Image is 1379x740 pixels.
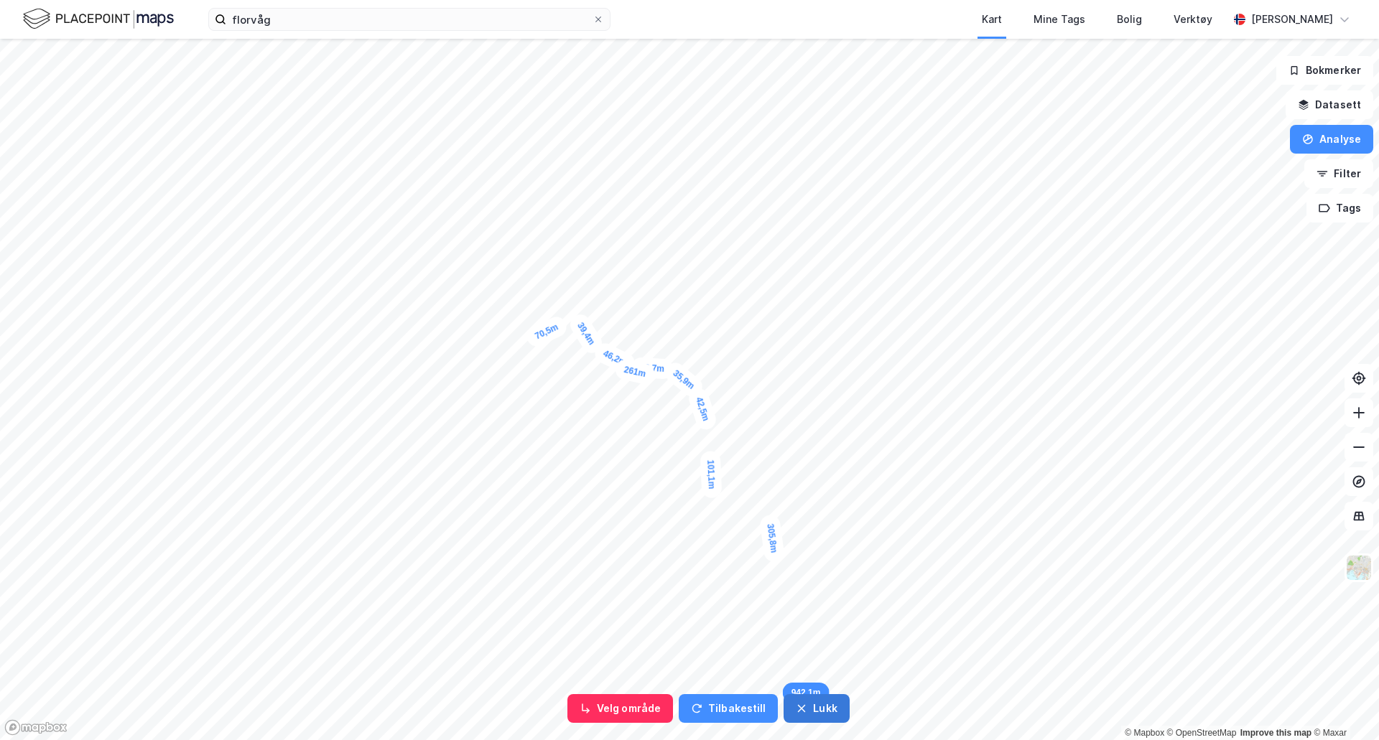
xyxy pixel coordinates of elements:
div: Kart [982,11,1002,28]
button: Velg område [567,694,673,723]
a: OpenStreetMap [1167,728,1237,738]
div: Verktøy [1174,11,1212,28]
iframe: Chat Widget [1307,671,1379,740]
div: Map marker [700,451,723,498]
button: Analyse [1290,125,1373,154]
div: Map marker [567,311,606,357]
div: Bolig [1117,11,1142,28]
div: Map marker [661,359,707,401]
div: Mine Tags [1034,11,1085,28]
button: Lukk [784,694,849,723]
button: Tags [1306,194,1373,223]
img: Z [1345,554,1373,581]
a: Improve this map [1240,728,1311,738]
img: logo.f888ab2527a4732fd821a326f86c7f29.svg [23,6,174,32]
div: Kontrollprogram for chat [1307,671,1379,740]
div: Map marker [687,386,719,432]
div: Map marker [592,340,638,377]
div: Map marker [759,514,786,563]
button: Bokmerker [1276,56,1373,85]
div: Map marker [524,314,570,350]
a: Mapbox homepage [4,719,68,736]
div: [PERSON_NAME] [1251,11,1333,28]
input: Søk på adresse, matrikkel, gårdeiere, leietakere eller personer [226,9,593,30]
div: Map marker [783,683,830,703]
a: Mapbox [1125,728,1164,738]
button: Filter [1304,159,1373,188]
div: Map marker [613,357,656,385]
button: Tilbakestill [679,694,778,723]
button: Datasett [1286,90,1373,119]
